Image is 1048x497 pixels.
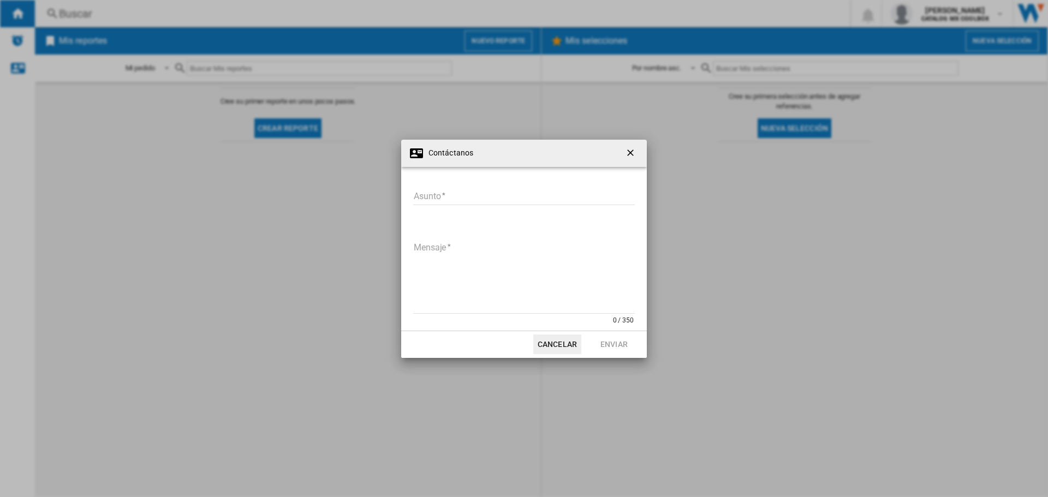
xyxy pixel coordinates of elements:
[613,314,635,324] div: 0 / 350
[625,147,638,160] ng-md-icon: getI18NText('BUTTONS.CLOSE_DIALOG')
[621,142,642,164] button: getI18NText('BUTTONS.CLOSE_DIALOG')
[423,148,473,159] h4: Contáctanos
[590,334,638,354] button: Enviar
[533,334,581,354] button: Cancelar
